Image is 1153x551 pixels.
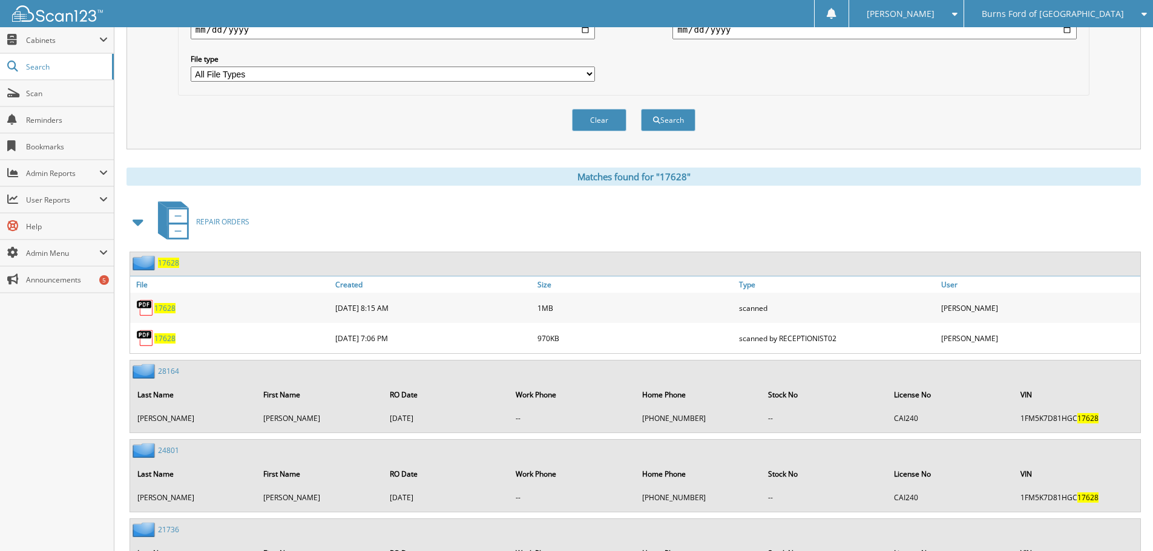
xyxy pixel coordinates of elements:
[888,461,1013,486] th: License No
[938,296,1140,320] div: [PERSON_NAME]
[1014,461,1139,486] th: VIN
[762,461,887,486] th: Stock No
[534,276,737,293] a: Size
[26,142,108,152] span: Bookmarks
[196,217,249,227] span: REPAIR ORDERS
[510,461,634,486] th: Work Phone
[136,299,154,317] img: PDF.png
[154,333,176,344] a: 17628
[1014,487,1139,507] td: 1FM5K7D81HGC
[1077,413,1099,423] span: 17628
[636,487,761,507] td: [PHONE_NUMBER]
[982,10,1124,18] span: Burns Ford of [GEOGRAPHIC_DATA]
[26,88,108,99] span: Scan
[126,168,1141,186] div: Matches found for "17628"
[133,522,158,537] img: folder2.png
[636,382,761,407] th: Home Phone
[191,20,595,39] input: start
[133,364,158,379] img: folder2.png
[384,408,508,428] td: [DATE]
[26,195,99,205] span: User Reports
[510,408,634,428] td: --
[151,198,249,246] a: REPAIR ORDERS
[332,296,534,320] div: [DATE] 8:15 AM
[26,62,106,72] span: Search
[736,276,938,293] a: Type
[26,248,99,258] span: Admin Menu
[572,109,626,131] button: Clear
[672,20,1077,39] input: end
[257,487,382,507] td: [PERSON_NAME]
[888,408,1013,428] td: CAI240
[257,461,382,486] th: First Name
[867,10,935,18] span: [PERSON_NAME]
[99,275,109,285] div: 5
[888,487,1013,507] td: CAI240
[384,461,508,486] th: RO Date
[1077,492,1099,503] span: 17628
[191,54,595,64] label: File type
[136,329,154,347] img: PDF.png
[888,382,1013,407] th: License No
[12,5,103,22] img: scan123-logo-white.svg
[131,382,256,407] th: Last Name
[384,487,508,507] td: [DATE]
[332,276,534,293] a: Created
[158,258,179,268] a: 17628
[158,524,179,535] a: 21736
[510,382,634,407] th: Work Phone
[26,221,108,232] span: Help
[636,461,761,486] th: Home Phone
[131,487,256,507] td: [PERSON_NAME]
[257,408,382,428] td: [PERSON_NAME]
[133,443,158,458] img: folder2.png
[641,109,695,131] button: Search
[736,296,938,320] div: scanned
[636,408,761,428] td: [PHONE_NUMBER]
[762,408,887,428] td: --
[384,382,508,407] th: RO Date
[26,35,99,45] span: Cabinets
[158,366,179,376] a: 28164
[762,382,887,407] th: Stock No
[131,408,256,428] td: [PERSON_NAME]
[332,326,534,350] div: [DATE] 7:06 PM
[257,382,382,407] th: First Name
[133,255,158,270] img: folder2.png
[130,276,332,293] a: File
[510,487,634,507] td: --
[26,115,108,125] span: Reminders
[736,326,938,350] div: scanned by RECEPTIONIST02
[534,296,737,320] div: 1MB
[534,326,737,350] div: 970KB
[26,275,108,285] span: Announcements
[158,445,179,455] a: 24801
[1014,408,1139,428] td: 1FM5K7D81HGC
[131,461,256,486] th: Last Name
[938,326,1140,350] div: [PERSON_NAME]
[1014,382,1139,407] th: VIN
[154,303,176,313] a: 17628
[762,487,887,507] td: --
[938,276,1140,293] a: User
[26,168,99,178] span: Admin Reports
